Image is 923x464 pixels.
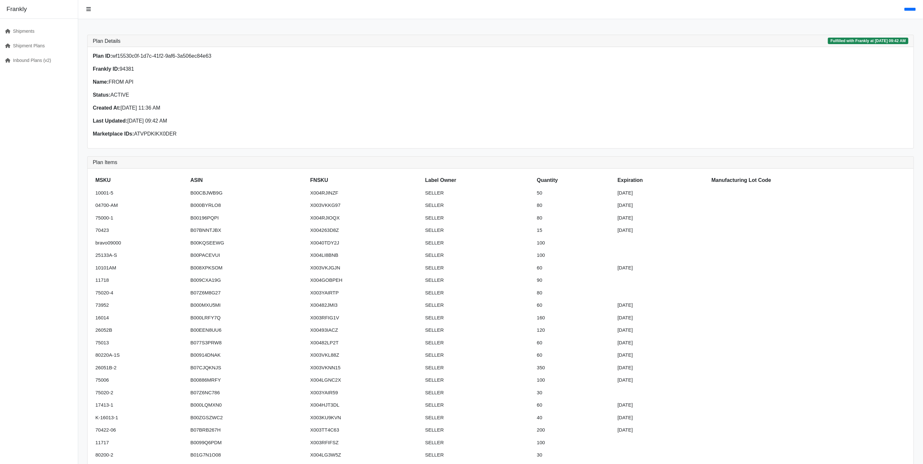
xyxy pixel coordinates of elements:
td: 100 [534,237,615,249]
td: X003YAIR59 [308,387,422,399]
td: [DATE] [615,324,709,337]
td: 60 [534,262,615,274]
td: [DATE] [615,224,709,237]
span: Fulfilled with Frankly at [DATE] 09:42 AM [828,38,908,44]
td: [DATE] [615,212,709,224]
td: B077S3PRW8 [188,337,308,349]
td: SELLER [422,237,534,249]
td: 16014 [93,312,188,324]
th: MSKU [93,174,188,187]
th: ASIN [188,174,308,187]
td: B00CBJWB9G [188,187,308,199]
td: SELLER [422,411,534,424]
td: SELLER [422,224,534,237]
h3: Plan Details [93,38,120,44]
td: X0040TDY2J [308,237,422,249]
td: X003VKNN15 [308,362,422,374]
td: [DATE] [615,262,709,274]
td: [DATE] [615,424,709,436]
td: SELLER [422,337,534,349]
td: X004RJINZF [308,187,422,199]
th: Label Owner [422,174,534,187]
strong: Plan ID: [93,53,112,59]
td: 160 [534,312,615,324]
p: FROM API [93,78,497,86]
strong: Marketplace IDs: [93,131,134,137]
td: SELLER [422,262,534,274]
th: FNSKU [308,174,422,187]
td: B00ZGSZWC2 [188,411,308,424]
td: X004LG3W5Z [308,449,422,461]
td: B01G7N1O08 [188,449,308,461]
td: 26051B-2 [93,362,188,374]
td: X003RFIG1V [308,312,422,324]
td: 04700-AM [93,199,188,212]
td: 30 [534,387,615,399]
td: B00886MRFY [188,374,308,387]
td: 100 [534,436,615,449]
th: Expiration [615,174,709,187]
td: X003TT4C63 [308,424,422,436]
td: [DATE] [615,411,709,424]
td: SELLER [422,362,534,374]
td: SELLER [422,399,534,411]
td: B000LRFY7Q [188,312,308,324]
td: 60 [534,299,615,312]
td: 120 [534,324,615,337]
td: SELLER [422,349,534,362]
td: X00493IACZ [308,324,422,337]
td: 17413-1 [93,399,188,411]
p: [DATE] 09:42 AM [93,117,497,125]
td: 100 [534,249,615,262]
p: 94381 [93,65,497,73]
td: SELLER [422,312,534,324]
td: B00914DNAK [188,349,308,362]
td: X004GOBPEH [308,274,422,287]
strong: Name: [93,79,109,85]
td: B00PACEVUI [188,249,308,262]
td: 40 [534,411,615,424]
td: B009CXA19G [188,274,308,287]
td: 80 [534,212,615,224]
td: 60 [534,399,615,411]
td: 75020-2 [93,387,188,399]
td: SELLER [422,199,534,212]
td: B07Z6M8G27 [188,287,308,299]
h3: Plan Items [93,159,908,165]
td: 80220A-1S [93,349,188,362]
td: X004263D8Z [308,224,422,237]
td: B07BRB267H [188,424,308,436]
td: X003RFIFSZ [308,436,422,449]
td: 80200-2 [93,449,188,461]
td: X003VKKG97 [308,199,422,212]
td: B0099Q6PDM [188,436,308,449]
td: SELLER [422,374,534,387]
td: [DATE] [615,312,709,324]
p: ATVPDKIKX0DER [93,130,497,138]
td: SELLER [422,187,534,199]
td: 10001-5 [93,187,188,199]
td: 70422-06 [93,424,188,436]
td: SELLER [422,324,534,337]
td: 80 [534,199,615,212]
p: wf15530c0f-1d7c-41f2-9af6-3a506ec84e63 [93,52,497,60]
td: SELLER [422,424,534,436]
td: SELLER [422,449,534,461]
td: 100 [534,374,615,387]
td: 11717 [93,436,188,449]
td: 15 [534,224,615,237]
td: 30 [534,449,615,461]
td: B07CJQKNJS [188,362,308,374]
td: 200 [534,424,615,436]
td: 75006 [93,374,188,387]
td: [DATE] [615,199,709,212]
td: B000MXU5MI [188,299,308,312]
strong: Created At: [93,105,121,111]
td: 60 [534,349,615,362]
td: X00482LP2T [308,337,422,349]
strong: Frankly ID: [93,66,120,72]
th: Manufacturing Lot Code [709,174,908,187]
td: 75000-1 [93,212,188,224]
td: K-16013-1 [93,411,188,424]
td: [DATE] [615,374,709,387]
